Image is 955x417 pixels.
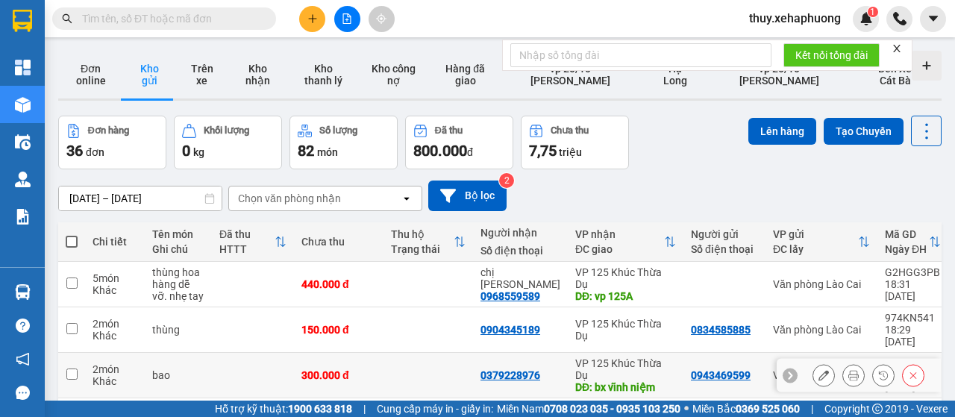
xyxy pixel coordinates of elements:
div: Đã thu [435,125,463,136]
div: ĐC lấy [773,243,858,255]
button: Kho công nợ [358,51,428,98]
span: kg [193,146,204,158]
div: thùng hoa [152,266,204,278]
div: VP 125 Khúc Thừa Dụ [575,318,676,342]
div: 0968559589 [480,290,540,302]
div: VP gửi [773,228,858,240]
div: 18:31 [DATE] [885,278,941,302]
div: 2 món [93,363,137,375]
span: món [317,146,338,158]
div: Văn phòng Lào Cai [773,324,870,336]
span: 800.000 [413,142,467,160]
input: Tìm tên, số ĐT hoặc mã đơn [82,10,258,27]
div: VP nhận [575,228,664,240]
span: đ [467,146,473,158]
div: VP 125 Khúc Thừa Dụ [575,357,676,381]
input: Nhập số tổng đài [510,43,771,67]
span: caret-down [927,12,940,25]
span: Cung cấp máy in - giấy in: [377,401,493,417]
img: solution-icon [15,209,31,225]
div: thùng [152,324,204,336]
strong: 1900 633 818 [288,403,352,415]
span: Hạ Long [662,63,689,87]
div: Ghi chú [152,243,204,255]
div: DĐ: vp 125A [575,290,676,302]
div: Thu hộ [391,228,454,240]
button: aim [369,6,395,32]
span: message [16,386,30,400]
div: Sửa đơn hàng [812,364,835,386]
div: Khối lượng [204,125,249,136]
strong: 0708 023 035 - 0935 103 250 [544,403,680,415]
span: Bến Xe Cát Bà [871,63,919,87]
div: Người nhận [480,227,560,239]
div: ĐC giao [575,243,664,255]
div: 150.000 đ [301,324,376,336]
span: | [363,401,366,417]
span: 82 [298,142,314,160]
button: Đơn hàng36đơn [58,116,166,169]
div: Trạng thái [391,243,454,255]
div: Khác [93,284,137,296]
svg: open [401,192,413,204]
button: Lên hàng [748,118,816,145]
div: 0943469599 [691,369,751,381]
span: 7,75 [529,142,557,160]
div: chị huyền hoa [480,266,560,290]
div: Tên món [152,228,204,240]
span: 0 [182,142,190,160]
div: 0834585885 [691,324,751,336]
th: Toggle SortBy [212,222,294,262]
span: file-add [342,13,352,24]
div: 2 món [93,318,137,330]
img: warehouse-icon [15,134,31,150]
span: Miền Bắc [692,401,800,417]
span: thuy.xehaphuong [737,9,853,28]
img: logo-vxr [13,10,32,32]
span: vp 20/10 [PERSON_NAME] [733,63,826,87]
img: warehouse-icon [15,172,31,187]
span: vp 20/10 [PERSON_NAME] [525,63,617,87]
div: Ngày ĐH [885,243,929,255]
span: close [892,43,902,54]
div: 5 món [93,272,137,284]
strong: 0369 525 060 [736,403,800,415]
button: Kho nhận [228,51,288,98]
img: dashboard-icon [15,60,31,75]
input: Select a date range. [59,186,222,210]
div: VP 125 Khúc Thừa Dụ [575,266,676,290]
div: HTTT [219,243,275,255]
button: Bộ lọc [428,181,507,211]
div: Số lượng [319,125,357,136]
div: hàng dễ vỡ. nhẹ tay [152,278,204,302]
div: Văn phòng Lào Cai [773,369,870,381]
div: Số điện thoại [480,245,560,257]
span: Kết nối tổng đài [795,47,868,63]
div: Chi tiết [93,236,137,248]
button: Tạo Chuyến [824,118,904,145]
img: warehouse-icon [15,97,31,113]
div: G2HGG3PB [885,266,941,278]
button: Trên xe [176,51,228,98]
span: notification [16,352,30,366]
div: Văn phòng Lào Cai [773,278,870,290]
button: Chưa thu7,75 triệu [521,116,629,169]
div: 5QVGEXBM [885,357,941,369]
th: Toggle SortBy [877,222,948,262]
div: 18:29 [DATE] [885,324,941,348]
button: Đơn online [58,51,123,98]
img: icon-new-feature [859,12,873,25]
div: Tạo kho hàng mới [912,51,942,81]
span: plus [307,13,318,24]
div: Đơn hàng [88,125,129,136]
div: Số điện thoại [691,243,758,255]
button: Kho gửi [123,51,176,98]
span: Miền Nam [497,401,680,417]
span: đơn [86,146,104,158]
div: Mã GD [885,228,929,240]
span: ⚪️ [684,406,689,412]
div: 0379228976 [480,369,540,381]
div: Người gửi [691,228,758,240]
button: Kết nối tổng đài [783,43,880,67]
span: triệu [559,146,582,158]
